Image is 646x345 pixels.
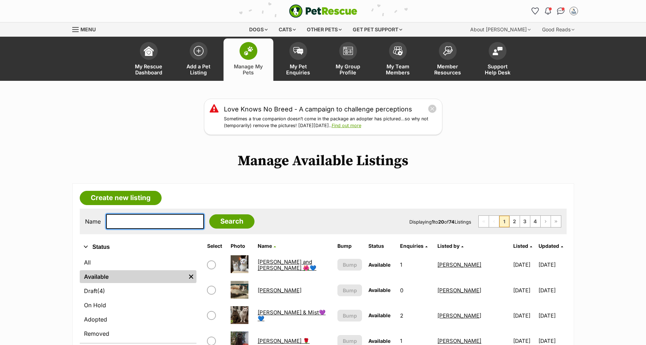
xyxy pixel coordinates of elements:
[80,313,196,326] a: Adopted
[80,270,186,283] a: Available
[493,47,503,55] img: help-desk-icon-fdf02630f3aa405de69fd3d07c3f3aa587a6932b1a1747fa1d2bba05be0121f9.svg
[289,4,357,18] a: PetRescue
[513,243,528,249] span: Listed
[85,218,101,225] label: Name
[80,242,196,252] button: Status
[541,216,551,227] a: Next page
[186,270,196,283] a: Remove filter
[232,63,264,75] span: Manage My Pets
[258,287,301,294] a: [PERSON_NAME]
[343,287,357,294] span: Bump
[258,243,276,249] a: Name
[368,338,390,344] span: Available
[473,38,522,81] a: Support Help Desk
[437,243,459,249] span: Listed by
[258,309,326,322] a: [PERSON_NAME] & Mist💜💙
[97,287,105,295] span: (4)
[224,116,437,129] p: Sometimes a true companion doesn’t come in the package an adopter has pictured…so why not (tempor...
[274,22,301,37] div: Cats
[373,38,423,81] a: My Team Members
[80,327,196,340] a: Removed
[258,338,310,344] a: [PERSON_NAME] 🌹
[224,104,412,114] a: Love Knows No Breed - A campaign to challenge perceptions
[273,38,323,81] a: My Pet Enquiries
[282,63,314,75] span: My Pet Enquiries
[80,256,196,269] a: All
[80,284,196,297] a: Draft
[337,284,362,296] button: Bump
[465,22,536,37] div: About [PERSON_NAME]
[557,7,564,15] img: chat-41dd97257d64d25036548639549fe6c8038ab92f7586957e7f3b1b290dea8141.svg
[539,243,559,249] span: Updated
[393,46,403,56] img: team-members-icon-5396bd8760b3fe7c0b43da4ab00e1e3bb1a5d9ba89233759b79545d2d3fc5d0d.svg
[323,38,373,81] a: My Group Profile
[510,252,538,277] td: [DATE]
[428,104,437,113] button: close
[510,303,538,328] td: [DATE]
[568,5,579,17] button: My account
[555,5,567,17] a: Conversations
[337,259,362,271] button: Bump
[343,337,357,345] span: Bump
[482,63,514,75] span: Support Help Desk
[432,63,464,75] span: Member Resources
[510,278,538,303] td: [DATE]
[368,262,390,268] span: Available
[449,219,455,225] strong: 74
[231,255,248,273] img: Aiko and Emiri 🌺💙
[510,216,520,227] a: Page 2
[228,240,254,252] th: Photo
[368,287,390,293] span: Available
[489,216,499,227] span: Previous page
[570,7,577,15] img: Anita Butko profile pic
[437,287,481,294] a: [PERSON_NAME]
[332,63,364,75] span: My Group Profile
[539,252,566,277] td: [DATE]
[539,303,566,328] td: [DATE]
[72,22,101,35] a: Menu
[133,63,165,75] span: My Rescue Dashboard
[368,312,390,318] span: Available
[204,240,227,252] th: Select
[479,216,489,227] span: First page
[400,243,424,249] span: translation missing: en.admin.listings.index.attributes.enquiries
[530,216,540,227] a: Page 4
[348,22,407,37] div: Get pet support
[400,243,427,249] a: Enquiries
[174,38,224,81] a: Add a Pet Listing
[513,243,532,249] a: Listed
[537,22,579,37] div: Good Reads
[337,310,362,322] button: Bump
[545,7,551,15] img: notifications-46538b983faf8c2785f20acdc204bb7945ddae34d4c08c2a6579f10ce5e182be.svg
[437,261,481,268] a: [PERSON_NAME]
[437,312,481,319] a: [PERSON_NAME]
[478,215,561,228] nav: Pagination
[124,38,174,81] a: My Rescue Dashboard
[80,299,196,312] a: On Hold
[382,63,414,75] span: My Team Members
[437,338,481,344] a: [PERSON_NAME]
[302,22,347,37] div: Other pets
[551,216,561,227] a: Last page
[542,5,554,17] button: Notifications
[289,4,357,18] img: logo-e224e6f780fb5917bec1dbf3a21bbac754714ae5b6737aabdf751b685950b380.svg
[397,303,434,328] td: 2
[539,278,566,303] td: [DATE]
[423,38,473,81] a: Member Resources
[499,216,509,227] span: Page 1
[397,278,434,303] td: 0
[335,240,365,252] th: Bump
[438,219,444,225] strong: 20
[243,46,253,56] img: manage-my-pets-icon-02211641906a0b7f246fdf0571729dbe1e7629f14944591b6c1af311fb30b64b.svg
[80,26,96,32] span: Menu
[183,63,215,75] span: Add a Pet Listing
[343,261,357,268] span: Bump
[366,240,396,252] th: Status
[432,219,434,225] strong: 1
[224,38,273,81] a: Manage My Pets
[530,5,579,17] ul: Account quick links
[437,243,463,249] a: Listed by
[343,312,357,319] span: Bump
[258,243,272,249] span: Name
[231,306,248,324] img: Angelo & Mist💜💙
